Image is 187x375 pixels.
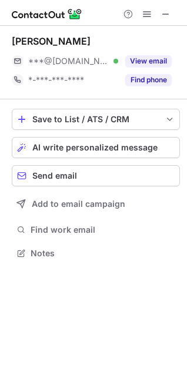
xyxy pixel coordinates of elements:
span: Add to email campaign [32,199,125,209]
button: Add to email campaign [12,193,180,215]
div: Save to List / ATS / CRM [32,115,159,124]
button: Find work email [12,222,180,238]
button: Notes [12,245,180,262]
span: Notes [31,248,175,259]
span: AI write personalized message [32,143,158,152]
span: Send email [32,171,77,180]
span: Find work email [31,225,175,235]
img: ContactOut v5.3.10 [12,7,82,21]
button: Send email [12,165,180,186]
div: [PERSON_NAME] [12,35,91,47]
button: AI write personalized message [12,137,180,158]
button: Reveal Button [125,55,172,67]
span: ***@[DOMAIN_NAME] [28,56,109,66]
button: Reveal Button [125,74,172,86]
button: save-profile-one-click [12,109,180,130]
